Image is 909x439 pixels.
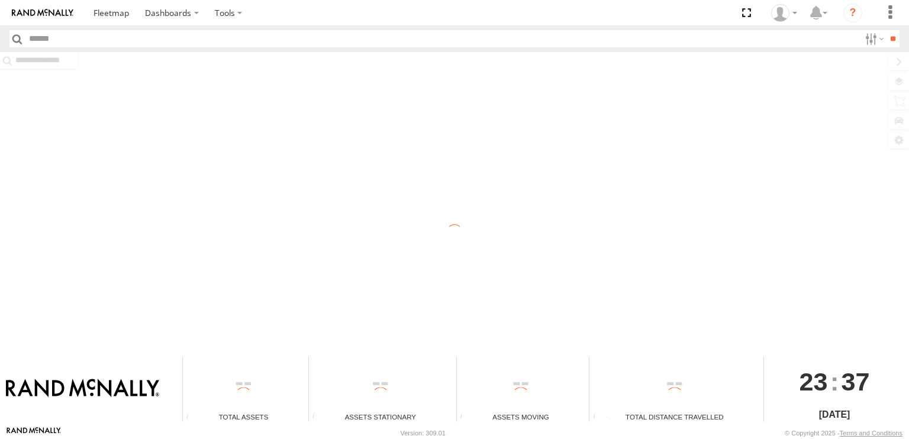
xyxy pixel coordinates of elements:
a: Terms and Conditions [840,430,902,437]
div: © Copyright 2025 - [785,430,902,437]
div: Valeo Dash [767,4,801,22]
label: Search Filter Options [860,30,886,47]
i: ? [843,4,862,22]
div: Assets Stationary [309,412,452,422]
div: Total Assets [183,412,304,422]
div: Total number of assets current in transit. [457,413,475,422]
div: [DATE] [764,408,904,422]
span: 23 [800,356,828,407]
span: 37 [842,356,870,407]
div: : [764,356,904,407]
img: Rand McNally [6,379,159,399]
div: Total Distance Travelled [589,412,759,422]
div: Total number of assets current stationary. [309,413,327,422]
a: Visit our Website [7,427,61,439]
div: Assets Moving [457,412,585,422]
div: Version: 309.01 [401,430,446,437]
div: Total distance travelled by all assets within specified date range and applied filters [589,413,607,422]
div: Total number of Enabled Assets [183,413,201,422]
img: rand-logo.svg [12,9,73,17]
